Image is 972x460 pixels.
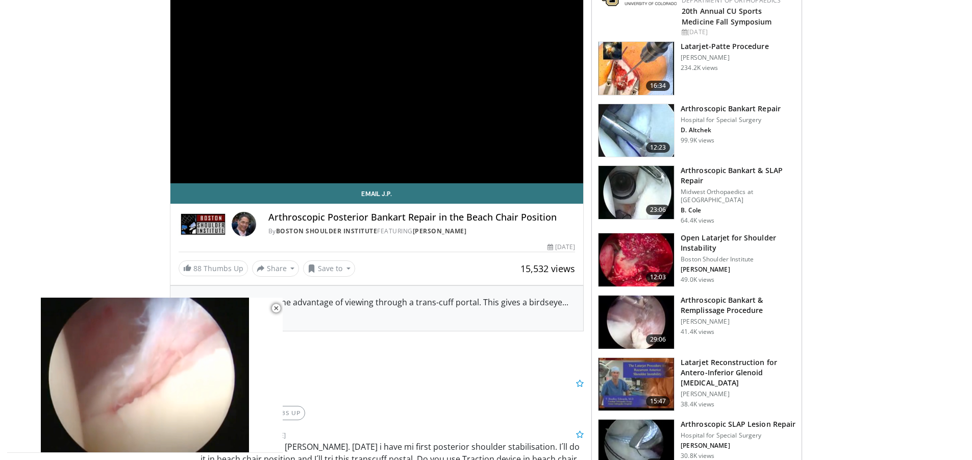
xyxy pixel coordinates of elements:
[681,390,795,398] p: [PERSON_NAME]
[599,296,674,349] img: wolf_3.png.150x105_q85_crop-smart_upscale.jpg
[681,41,768,52] h3: Latarjet-Patte Procedure
[598,295,795,349] a: 29:06 Arthroscopic Bankart & Remplissage Procedure [PERSON_NAME] 41.4K views
[681,328,714,336] p: 41.4K views
[266,298,286,319] button: Close
[268,227,576,236] div: By FEATURING
[646,205,670,215] span: 23:06
[599,358,674,411] img: 38708_0000_3.png.150x105_q85_crop-smart_upscale.jpg
[268,212,576,223] h4: Arthroscopic Posterior Bankart Repair in the Beach Chair Position
[266,430,286,440] small: [DATE]
[646,396,670,406] span: 15:47
[681,318,795,326] p: [PERSON_NAME]
[681,419,795,429] h3: Arthroscopic SLAP Lesion Repair
[170,356,584,369] span: Comments 12
[682,6,771,27] a: 20th Annual CU Sports Medicine Fall Symposium
[681,255,795,263] p: Boston Shoulder Institute
[276,227,378,235] a: Boston Shoulder Institute
[681,265,795,274] p: [PERSON_NAME]
[547,243,575,252] div: [DATE]
[681,295,795,316] h3: Arthroscopic Bankart & Remplissage Procedure
[681,400,714,408] p: 38.4K views
[681,116,781,124] p: Hospital for Special Surgery
[598,104,795,158] a: 12:23 Arthroscopic Bankart Repair Hospital for Special Surgery D. Altchek 99.9K views
[201,390,584,402] p: Thanks
[681,442,795,450] p: [PERSON_NAME]
[599,166,674,219] img: cole_0_3.png.150x105_q85_crop-smart_upscale.jpg
[682,28,793,37] div: [DATE]
[681,104,781,114] h3: Arthroscopic Bankart Repair
[646,334,670,345] span: 29:06
[598,165,795,225] a: 23:06 Arthroscopic Bankart & SLAP Repair Midwest Orthopaedics at [GEOGRAPHIC_DATA] B. Cole 64.4K ...
[599,233,674,286] img: 944938_3.png.150x105_q85_crop-smart_upscale.jpg
[520,262,575,275] span: 15,532 views
[252,260,300,277] button: Share
[599,42,674,95] img: 617583_3.png.150x105_q85_crop-smart_upscale.jpg
[599,104,674,157] img: 10039_3.png.150x105_q85_crop-smart_upscale.jpg
[681,276,714,284] p: 49.0K views
[598,357,795,411] a: 15:47 Latarjet Reconstruction for Antero-Inferior Glenoid [MEDICAL_DATA] [PERSON_NAME] 38.4K views
[681,136,714,144] p: 99.9K views
[681,431,795,440] p: Hospital for Special Surgery
[170,183,584,204] a: Email J.P.
[681,165,795,186] h3: Arthroscopic Bankart & SLAP Repair
[7,298,283,453] video-js: Video Player
[598,41,795,95] a: 16:34 Latarjet-Patte Procedure [PERSON_NAME] 234.2K views
[646,81,670,91] span: 16:34
[646,272,670,282] span: 12:03
[181,296,574,321] div: This video demonstrates the advantage of viewing through a trans-cuff portal. This gives a birdseye
[598,233,795,287] a: 12:03 Open Latarjet for Shoulder Instability Boston Shoulder Institute [PERSON_NAME] 49.0K views
[303,260,355,277] button: Save to
[681,54,768,62] p: [PERSON_NAME]
[681,452,714,460] p: 30.8K views
[681,206,795,214] p: B. Cole
[232,212,256,236] img: Avatar
[681,216,714,225] p: 64.4K views
[681,126,781,134] p: D. Altchek
[681,188,795,204] p: Midwest Orthopaedics at [GEOGRAPHIC_DATA]
[179,260,248,276] a: 88 Thumbs Up
[681,233,795,253] h3: Open Latarjet for Shoulder Instability
[681,357,795,388] h3: Latarjet Reconstruction for Antero-Inferior Glenoid [MEDICAL_DATA]
[646,142,670,153] span: 12:23
[179,212,228,236] img: Boston Shoulder Institute
[193,263,202,273] span: 88
[681,64,718,72] p: 234.2K views
[413,227,467,235] a: [PERSON_NAME]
